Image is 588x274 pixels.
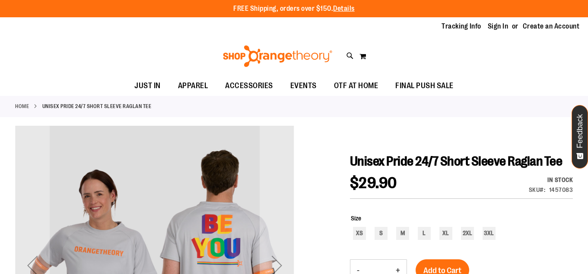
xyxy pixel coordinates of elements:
[290,76,317,96] span: EVENTS
[529,186,546,193] strong: SKU
[282,76,325,96] a: EVENTS
[572,105,588,169] button: Feedback - Show survey
[222,45,334,67] img: Shop Orangetheory
[461,227,474,240] div: 2XL
[126,76,169,96] a: JUST IN
[483,227,496,240] div: 3XL
[529,175,573,184] div: Availability
[134,76,161,96] span: JUST IN
[225,76,273,96] span: ACCESSORIES
[418,227,431,240] div: L
[395,76,454,96] span: FINAL PUSH SALE
[439,227,452,240] div: XL
[387,76,462,96] a: FINAL PUSH SALE
[15,102,29,110] a: Home
[350,154,563,169] span: Unisex Pride 24/7 Short Sleeve Raglan Tee
[375,227,388,240] div: S
[42,102,152,110] strong: Unisex Pride 24/7 Short Sleeve Raglan Tee
[178,76,208,96] span: APPAREL
[216,76,282,96] a: ACCESSORIES
[396,227,409,240] div: M
[233,4,355,14] p: FREE Shipping, orders over $150.
[488,22,509,31] a: Sign In
[549,185,573,194] div: 1457083
[351,215,361,222] span: Size
[529,175,573,184] div: In stock
[353,227,366,240] div: XS
[325,76,387,96] a: OTF AT HOME
[523,22,580,31] a: Create an Account
[334,76,378,96] span: OTF AT HOME
[169,76,217,96] a: APPAREL
[350,174,397,192] span: $29.90
[333,5,355,13] a: Details
[576,114,584,148] span: Feedback
[442,22,481,31] a: Tracking Info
